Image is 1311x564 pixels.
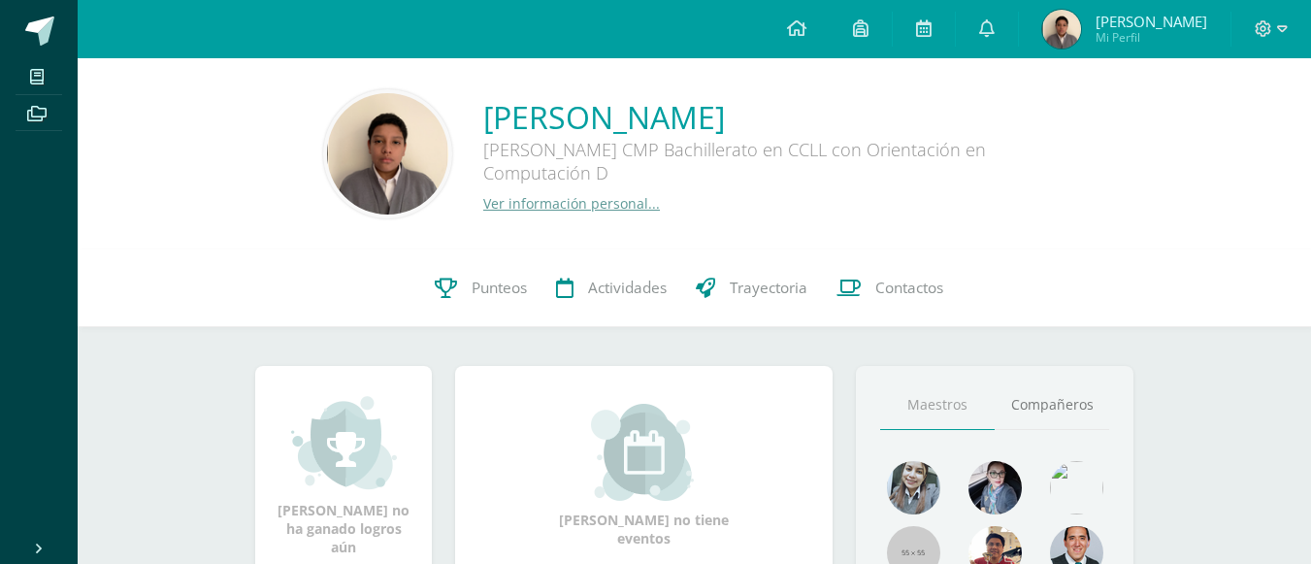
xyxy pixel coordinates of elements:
[887,461,940,514] img: 45bd7986b8947ad7e5894cbc9b781108.png
[483,138,1065,194] div: [PERSON_NAME] CMP Bachillerato en CCLL con Orientación en Computación D
[591,404,697,501] img: event_small.png
[472,278,527,298] span: Punteos
[541,249,681,327] a: Actividades
[420,249,541,327] a: Punteos
[588,278,667,298] span: Actividades
[1096,29,1207,46] span: Mi Perfil
[1042,10,1081,49] img: 85c060be1baae49e213f9435fe6f6402.png
[275,394,412,556] div: [PERSON_NAME] no ha ganado logros aún
[880,381,995,430] a: Maestros
[291,394,397,491] img: achievement_small.png
[483,194,660,213] a: Ver información personal...
[681,249,822,327] a: Trayectoria
[995,381,1109,430] a: Compañeros
[1096,12,1207,31] span: [PERSON_NAME]
[822,249,958,327] a: Contactos
[547,404,741,547] div: [PERSON_NAME] no tiene eventos
[730,278,807,298] span: Trayectoria
[483,96,1065,138] a: [PERSON_NAME]
[327,93,448,215] img: 0616daefc76eb382189b0c3aa7251d7f.png
[875,278,943,298] span: Contactos
[968,461,1022,514] img: b8baad08a0802a54ee139394226d2cf3.png
[1050,461,1103,514] img: c25c8a4a46aeab7e345bf0f34826bacf.png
